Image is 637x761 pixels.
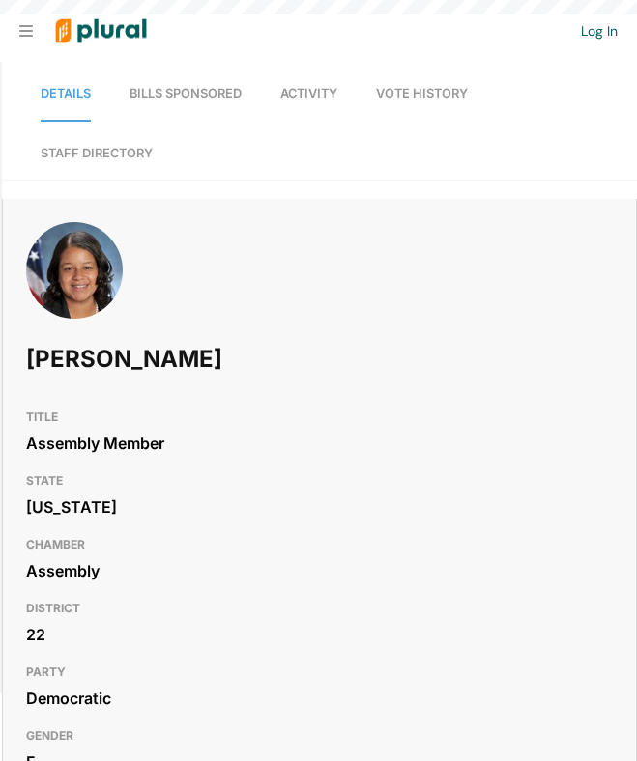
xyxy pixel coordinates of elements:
[26,469,613,493] h3: STATE
[280,86,337,100] span: Activity
[26,684,613,713] div: Democratic
[26,330,378,388] h1: [PERSON_NAME]
[376,86,468,100] span: Vote History
[26,556,613,585] div: Assembly
[26,661,613,684] h3: PARTY
[26,493,613,521] div: [US_STATE]
[26,620,613,649] div: 22
[130,86,242,100] span: Bills Sponsored
[280,67,337,122] a: Activity
[26,406,613,429] h3: TITLE
[26,724,613,747] h3: GENDER
[41,67,91,122] a: Details
[581,22,618,40] a: Log In
[26,429,613,458] div: Assembly Member
[376,67,468,122] a: Vote History
[41,86,91,100] span: Details
[26,222,123,366] img: Headshot of Michaelle Solages
[41,1,161,62] img: Logo for Plural
[41,127,153,180] a: Staff Directory
[26,533,613,556] h3: CHAMBER
[26,597,613,620] h3: DISTRICT
[130,67,242,122] a: Bills Sponsored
